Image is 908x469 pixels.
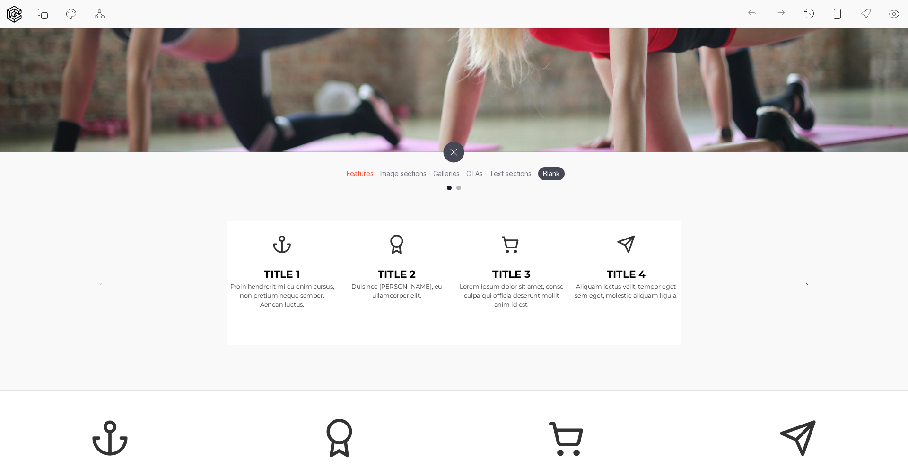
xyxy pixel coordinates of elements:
[344,268,450,280] h3: TITLE 2
[229,282,335,310] p: Proin hendrerit mi eu enim cursus, non pretium neque semper. Aenean luctus.
[377,166,430,181] li: Image sections
[459,282,564,310] p: Lorem ipsum dolor sit amet, conse culpa qui officia deserunt mollit anim id est.
[538,167,565,180] li: Blank
[430,166,463,181] li: Galleries
[229,268,335,280] h3: TITLE 1
[574,268,679,280] h3: TITLE 4
[459,268,564,280] h3: TITLE 3
[486,166,535,181] li: Text sections
[343,166,377,181] li: Features
[574,282,679,300] p: Aliquam lectus velit, tempor eget sem eget, molestie aliquam ligula.
[463,166,486,181] li: CTAs
[803,8,814,21] div: Backups
[344,282,450,300] p: Duis nec [PERSON_NAME], eu ullamcorper elit.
